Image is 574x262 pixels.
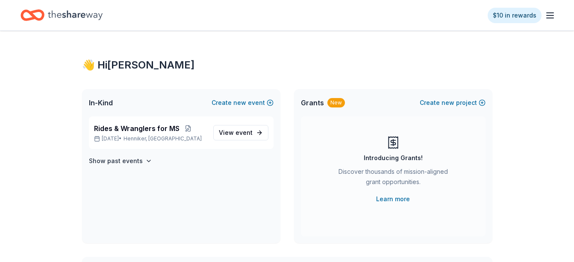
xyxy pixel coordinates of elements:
[301,98,324,108] span: Grants
[442,98,454,108] span: new
[219,128,253,138] span: View
[327,98,345,107] div: New
[376,194,410,204] a: Learn more
[335,167,451,191] div: Discover thousands of mission-aligned grant opportunities.
[94,123,180,134] span: Rides & Wranglers for MS
[488,8,542,23] a: $10 in rewards
[124,135,202,142] span: Henniker, [GEOGRAPHIC_DATA]
[233,98,246,108] span: new
[235,129,253,136] span: event
[212,98,274,108] button: Createnewevent
[420,98,486,108] button: Createnewproject
[94,135,206,142] p: [DATE] •
[89,156,152,166] button: Show past events
[89,98,113,108] span: In-Kind
[364,153,423,163] div: Introducing Grants!
[82,58,492,72] div: 👋 Hi [PERSON_NAME]
[213,125,268,140] a: View event
[89,156,143,166] h4: Show past events
[21,5,103,25] a: Home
